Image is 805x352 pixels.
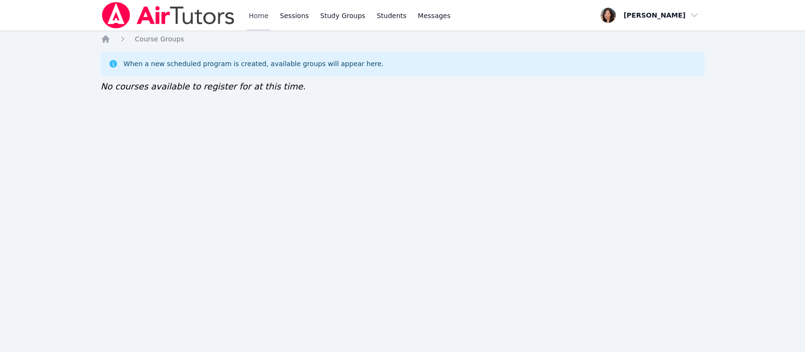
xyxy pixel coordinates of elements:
[418,11,451,20] span: Messages
[135,34,184,44] a: Course Groups
[135,35,184,43] span: Course Groups
[101,34,705,44] nav: Breadcrumb
[124,59,384,68] div: When a new scheduled program is created, available groups will appear here.
[101,81,306,91] span: No courses available to register for at this time.
[101,2,236,29] img: Air Tutors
